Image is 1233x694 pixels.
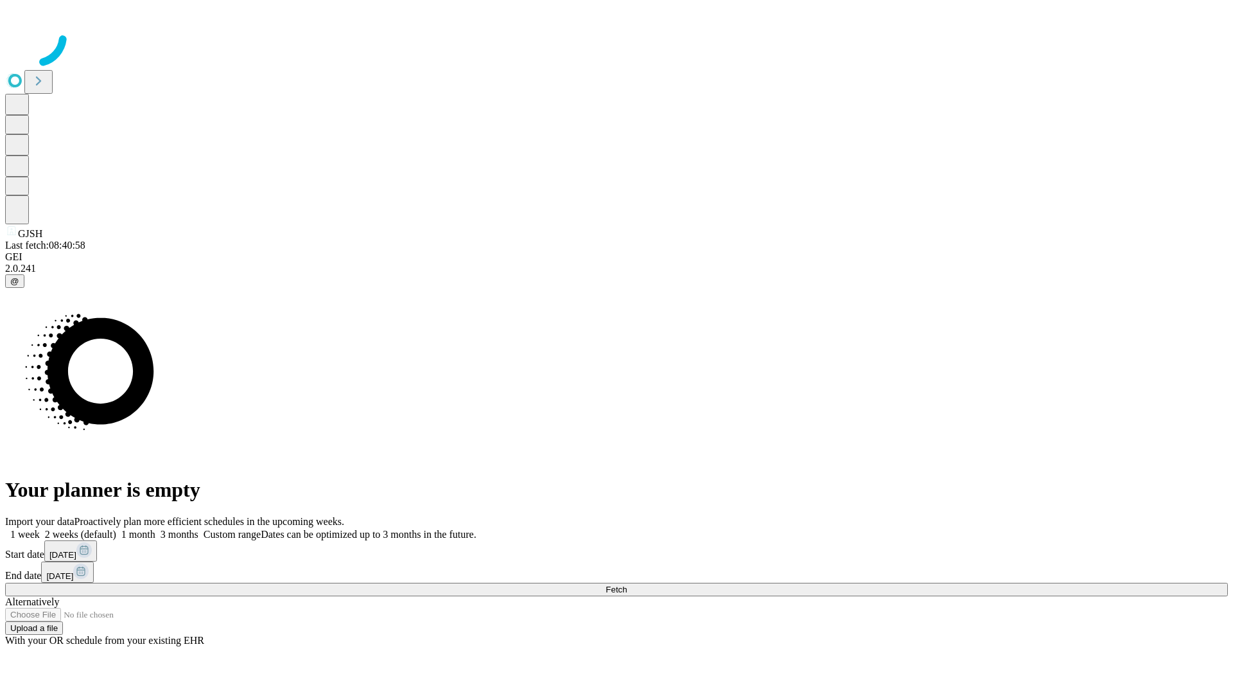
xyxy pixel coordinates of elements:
[18,228,42,239] span: GJSH
[49,550,76,560] span: [DATE]
[5,635,204,646] span: With your OR schedule from your existing EHR
[5,251,1228,263] div: GEI
[5,562,1228,583] div: End date
[45,529,116,540] span: 2 weeks (default)
[10,276,19,286] span: @
[74,516,344,527] span: Proactively plan more efficient schedules in the upcoming weeks.
[204,529,261,540] span: Custom range
[5,596,59,607] span: Alternatively
[5,263,1228,274] div: 2.0.241
[5,621,63,635] button: Upload a file
[5,240,85,251] span: Last fetch: 08:40:58
[121,529,155,540] span: 1 month
[5,478,1228,502] h1: Your planner is empty
[5,516,74,527] span: Import your data
[5,583,1228,596] button: Fetch
[261,529,476,540] span: Dates can be optimized up to 3 months in the future.
[46,571,73,581] span: [DATE]
[10,529,40,540] span: 1 week
[41,562,94,583] button: [DATE]
[161,529,198,540] span: 3 months
[44,540,97,562] button: [DATE]
[606,585,627,594] span: Fetch
[5,540,1228,562] div: Start date
[5,274,24,288] button: @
